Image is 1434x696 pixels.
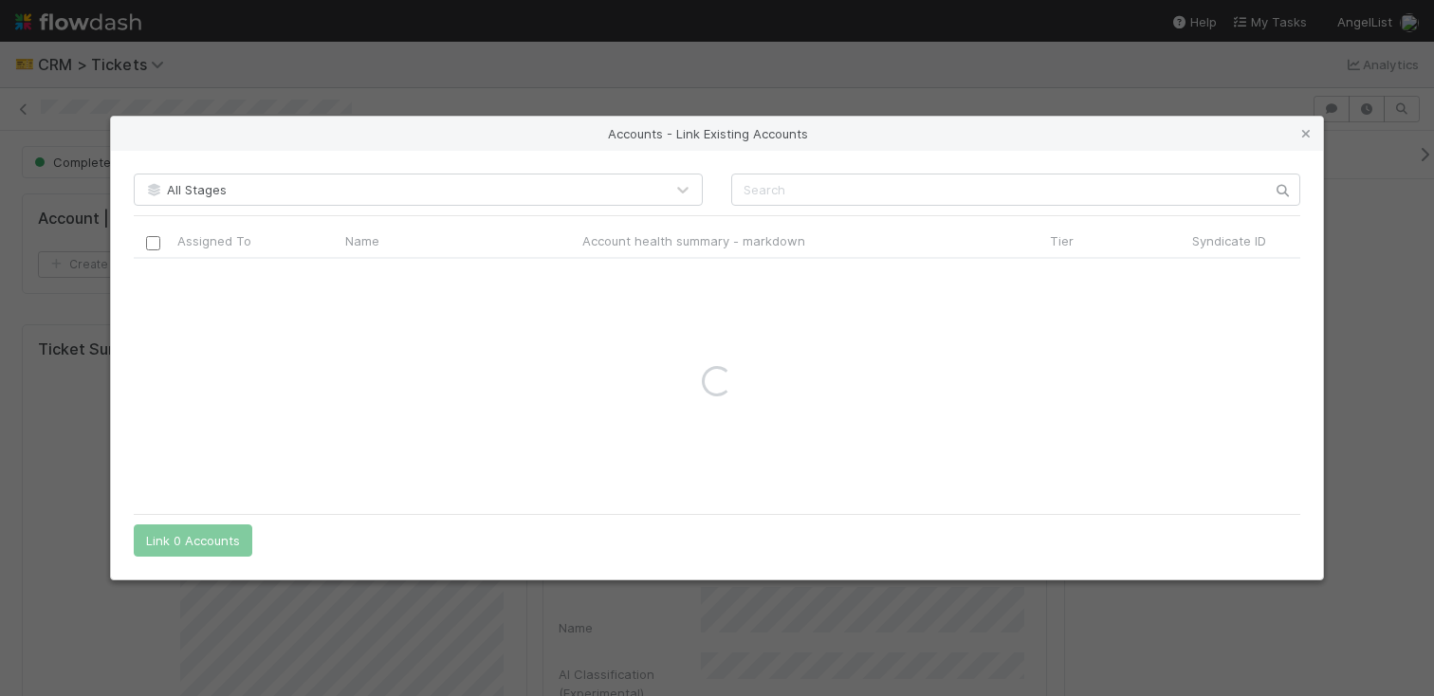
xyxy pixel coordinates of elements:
span: Name [345,231,379,250]
span: Assigned To [177,231,251,250]
span: Syndicate ID [1192,231,1266,250]
input: Toggle All Rows Selected [146,236,160,250]
input: Search [731,174,1300,206]
span: Account health summary - markdown [582,231,805,250]
span: All Stages [144,182,227,197]
span: Tier [1050,231,1074,250]
button: Link 0 Accounts [134,524,252,557]
div: Accounts - Link Existing Accounts [111,117,1323,151]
